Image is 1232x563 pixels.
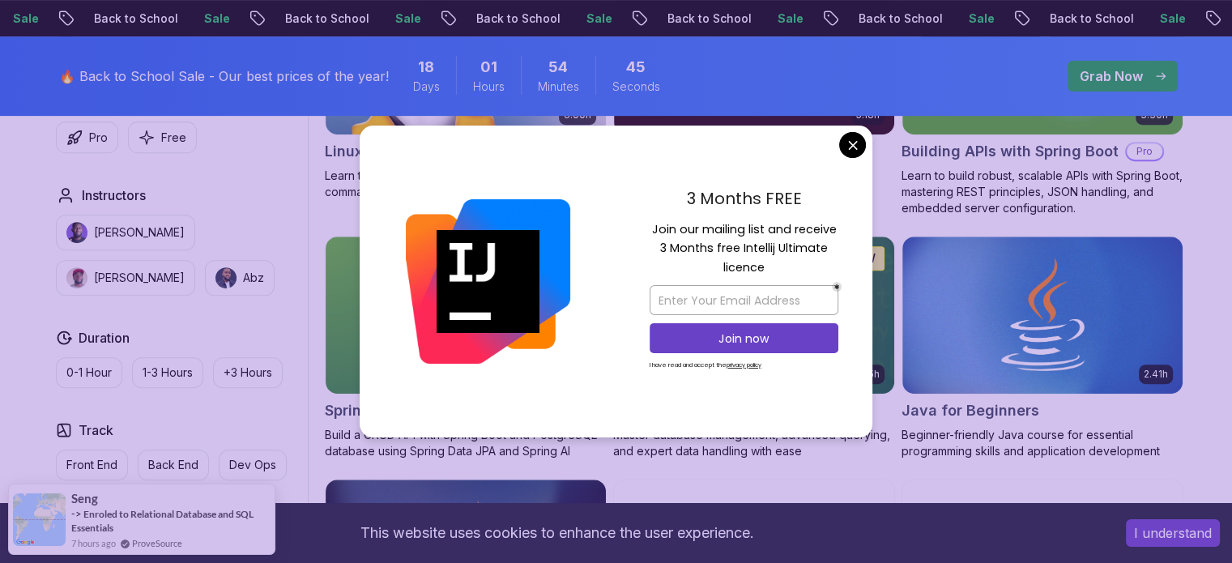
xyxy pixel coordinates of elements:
img: Java for Beginners card [902,237,1183,394]
h2: Instructors [82,186,146,205]
p: Sale [382,11,433,27]
p: Master database management, advanced querying, and expert data handling with ease [613,427,895,459]
img: instructor img [66,222,87,243]
p: Pro [1127,143,1162,160]
button: Dev Ops [219,450,287,480]
p: Back to School [845,11,955,27]
span: Days [413,79,440,95]
span: Hours [473,79,505,95]
span: 7 hours ago [71,536,116,550]
p: Sale [573,11,625,27]
p: Sale [190,11,242,27]
h2: Building APIs with Spring Boot [902,140,1119,163]
p: Sale [955,11,1007,27]
button: Accept cookies [1126,519,1220,547]
p: Back to School [1036,11,1146,27]
p: Sale [764,11,816,27]
h2: Linux Fundamentals [325,140,468,163]
button: instructor imgAbz [205,260,275,296]
span: Seng [71,492,98,505]
button: Back End [138,450,209,480]
a: Spring Boot for Beginners card1.67hNEWSpring Boot for BeginnersBuild a CRUD API with Spring Boot ... [325,236,607,459]
a: Java for Beginners card2.41hJava for BeginnersBeginner-friendly Java course for essential program... [902,236,1183,459]
h2: Track [79,420,113,440]
p: Learn to build robust, scalable APIs with Spring Boot, mastering REST principles, JSON handling, ... [902,168,1183,216]
img: Spring Boot for Beginners card [326,237,606,394]
a: ProveSource [132,536,182,550]
button: +3 Hours [213,357,283,388]
p: Back to School [80,11,190,27]
img: instructor img [66,267,87,288]
button: Front End [56,450,128,480]
p: Back to School [463,11,573,27]
p: Back to School [271,11,382,27]
span: 54 Minutes [548,56,568,79]
p: Learn the fundamentals of Linux and how to use the command line [325,168,607,200]
p: 0-1 Hour [66,365,112,381]
p: Dev Ops [229,457,276,473]
p: Grab Now [1080,66,1143,86]
button: instructor img[PERSON_NAME] [56,215,195,250]
span: 45 Seconds [626,56,646,79]
p: Pro [89,130,108,146]
h2: Spring Boot for Beginners [325,399,510,422]
p: [PERSON_NAME] [94,224,185,241]
p: Back to School [654,11,764,27]
span: 18 Days [418,56,434,79]
div: This website uses cookies to enhance the user experience. [12,515,1102,551]
button: 1-3 Hours [132,357,203,388]
h2: Java for Beginners [902,399,1039,422]
p: 2.41h [1144,368,1168,381]
button: 0-1 Hour [56,357,122,388]
span: Seconds [612,79,660,95]
p: Abz [243,270,264,286]
button: Pro [56,122,118,153]
img: instructor img [215,267,237,288]
button: Free [128,122,197,153]
a: Enroled to Relational Database and SQL Essentials [71,508,254,534]
span: -> [71,507,82,520]
h2: Duration [79,328,130,348]
p: [PERSON_NAME] [94,270,185,286]
p: 1-3 Hours [143,365,193,381]
p: Build a CRUD API with Spring Boot and PostgreSQL database using Spring Data JPA and Spring AI [325,427,607,459]
span: 1 Hours [480,56,497,79]
p: Free [161,130,186,146]
button: instructor img[PERSON_NAME] [56,260,195,296]
p: Front End [66,457,117,473]
p: 🔥 Back to School Sale - Our best prices of the year! [59,66,389,86]
p: Beginner-friendly Java course for essential programming skills and application development [902,427,1183,459]
p: +3 Hours [224,365,272,381]
p: Back End [148,457,198,473]
span: Minutes [538,79,579,95]
p: Sale [1146,11,1198,27]
img: provesource social proof notification image [13,493,66,546]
